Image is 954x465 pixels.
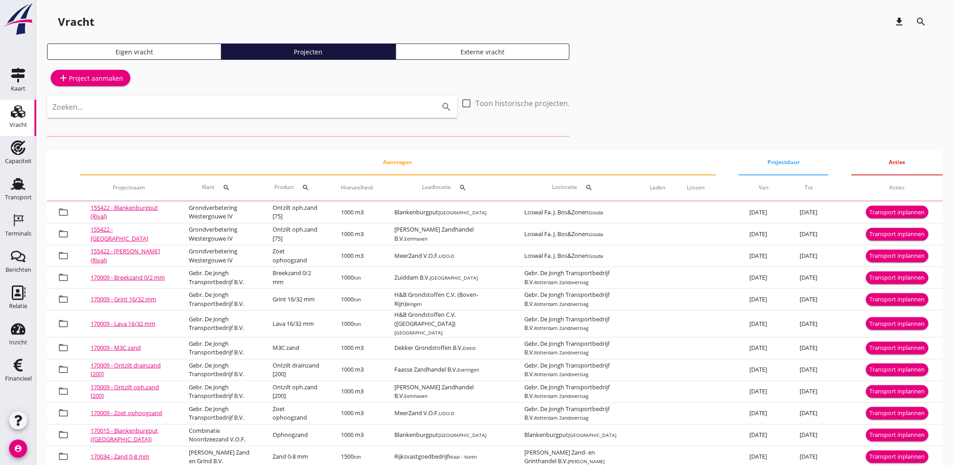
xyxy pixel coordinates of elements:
td: Gebr. De Jongh Transportbedrijf B.V. [178,289,262,310]
div: Transport inplannen [870,431,925,440]
th: Loslocatie [513,175,639,200]
a: 170009 - M3C zand [91,344,141,352]
td: Lava 16/32 mm [262,310,330,338]
i: download [894,16,905,27]
td: Gebr. De Jongh Transportbedrijf B.V. [513,381,639,402]
i: folder_open [58,386,69,397]
small: Rotterdam Zandoverslag [534,415,589,421]
span: 1000 m3 [341,208,364,216]
i: folder_open [58,272,69,283]
i: add [58,73,69,83]
td: Ontzilt oph.zand [200] [262,381,330,402]
td: [DATE] [739,359,789,381]
small: Waal - Vuren [449,454,477,460]
div: Vracht [58,15,94,29]
div: Transport [5,194,32,200]
td: Ontzilt oph.zand [75] [262,223,330,245]
span: 1000 m3 [341,409,364,417]
i: search [460,184,467,191]
td: [DATE] [739,381,789,402]
a: Project aanmaken [51,70,130,86]
div: Transport inplannen [870,320,925,329]
div: Transport inplannen [870,344,925,353]
th: Klant [178,175,262,200]
td: [DATE] [789,223,829,245]
i: search [916,16,927,27]
small: Rotterdam Zandoverslag [534,279,589,286]
span: 1000 m3 [341,252,364,260]
small: Deest [463,345,476,351]
td: [DATE] [739,289,789,310]
small: ton [354,454,361,460]
td: Combinatie Noordzeezand V.O.F. [178,424,262,446]
td: Zuiddam B.V. [384,267,513,289]
a: Externe vracht [396,44,570,60]
td: [PERSON_NAME] Zandhandel B.V. [384,381,513,402]
td: [DATE] [789,424,829,446]
th: Acties [852,150,943,175]
td: Loswal Fa. J. Bos&Zonen [513,245,639,267]
a: 170034 - Zand 0-8 mm [91,452,149,460]
div: Projecten [225,47,392,57]
small: [GEOGRAPHIC_DATA] [568,432,616,438]
span: 1500 [341,452,361,460]
td: Grondverbetering Westergouwe IV [178,245,262,267]
div: Transport inplannen [870,387,925,396]
th: Laadlocatie [384,175,513,200]
td: Gebr. De Jongh Transportbedrijf B.V. [178,402,262,424]
div: Transport inplannen [870,252,925,261]
a: 155422 - Blankenburgput (Rival) [91,203,158,221]
th: Product [262,175,330,200]
i: folder_open [58,294,69,305]
div: Transport inplannen [870,409,925,418]
button: Transport inplannen [866,363,929,376]
i: folder_open [58,228,69,239]
div: Transport inplannen [870,273,925,282]
i: search [585,184,593,191]
i: folder_open [58,250,69,261]
td: H&B Grondstoffen C.V. (Boven-Rijn) [384,289,513,310]
span: 1000 m3 [341,431,364,439]
td: M3C zand [262,337,330,359]
td: Gebr. De Jongh Transportbedrijf B.V. [513,402,639,424]
span: 1000 m3 [341,230,364,238]
td: MeerZand V.O.F. [384,245,513,267]
i: folder_open [58,407,69,418]
input: Zoeken... [53,100,427,114]
td: Zoet ophoogzand [262,245,330,267]
th: Tot [789,175,829,200]
div: Transport inplannen [870,230,925,239]
td: Ophoogzand [262,424,330,446]
td: Dekker Grondstoffen B.V. [384,337,513,359]
td: [DATE] [789,402,829,424]
td: Ontzilt oph.zand [75] [262,202,330,223]
i: folder_open [58,207,69,218]
td: [DATE] [789,202,829,223]
i: folder_open [58,364,69,375]
div: Financieel [5,376,32,382]
td: Gebr. De Jongh Transportbedrijf B.V. [513,310,639,338]
td: Gebr. De Jongh Transportbedrijf B.V. [513,289,639,310]
small: Rotterdam Zandoverslag [534,349,589,356]
a: 170009 - Ontzilt drainzand [200] [91,361,161,378]
a: 170009 - Zoet ophoogzand [91,409,162,417]
small: [PERSON_NAME] [568,458,604,465]
small: [GEOGRAPHIC_DATA] [438,432,486,438]
td: [DATE] [789,359,829,381]
td: Blankenburgput [384,202,513,223]
td: Gebr. De Jongh Transportbedrijf B.V. [178,267,262,289]
td: [DATE] [739,267,789,289]
div: Externe vracht [400,47,566,57]
a: 155422 - [GEOGRAPHIC_DATA] [91,225,148,242]
div: Transport inplannen [870,452,925,461]
td: Zoet ophoogzand [262,402,330,424]
span: 1000 [341,320,361,328]
td: [DATE] [789,245,829,267]
th: Aanvragen [80,150,716,175]
div: Eigen vracht [51,47,217,57]
small: Everingen [457,367,479,373]
td: [DATE] [739,424,789,446]
td: Breekzand 0/2 mm [262,267,330,289]
button: Transport inplannen [866,293,929,306]
span: 1000 [341,295,361,303]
